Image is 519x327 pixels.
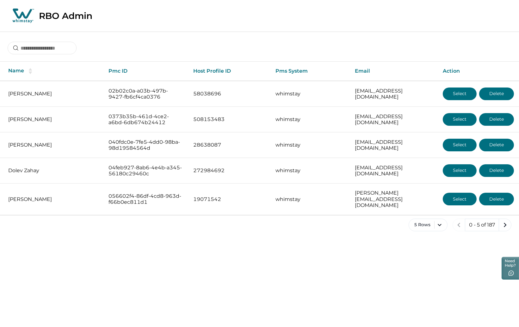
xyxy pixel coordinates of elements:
p: 28638087 [193,142,265,148]
th: Pmc ID [103,62,188,81]
p: whimstay [275,142,345,148]
p: [PERSON_NAME] [8,196,98,203]
p: 58038696 [193,91,265,97]
p: 04feb927-8ab6-4e4b-a345-56180c29460c [108,165,183,177]
button: 5 Rows [409,219,448,231]
th: Pms System [270,62,350,81]
button: Delete [479,139,514,151]
button: sorting [24,68,37,74]
p: [EMAIL_ADDRESS][DOMAIN_NAME] [355,113,433,126]
p: [PERSON_NAME] [8,142,98,148]
p: [EMAIL_ADDRESS][DOMAIN_NAME] [355,88,433,100]
button: 0 - 5 of 187 [465,219,499,231]
button: Delete [479,113,514,126]
button: Select [443,164,477,177]
p: whimstay [275,167,345,174]
p: whimstay [275,91,345,97]
button: Select [443,139,477,151]
p: 02b02c0a-a03b-497b-9427-fb6cf4ca0376 [108,88,183,100]
button: Delete [479,193,514,205]
th: Email [350,62,438,81]
button: Delete [479,164,514,177]
p: 040fdc0e-7fe5-4dd0-98ba-98d19584564d [108,139,183,151]
button: previous page [453,219,465,231]
p: whimstay [275,116,345,123]
p: [EMAIL_ADDRESS][DOMAIN_NAME] [355,139,433,151]
p: [PERSON_NAME] [8,116,98,123]
p: [PERSON_NAME][EMAIL_ADDRESS][DOMAIN_NAME] [355,190,433,209]
p: [EMAIL_ADDRESS][DOMAIN_NAME] [355,165,433,177]
button: next page [499,219,511,231]
button: Delete [479,88,514,100]
button: Select [443,113,477,126]
th: Action [438,62,519,81]
button: Select [443,88,477,100]
p: 0 - 5 of 187 [469,222,495,228]
p: 0373b35b-461d-4ce2-a6bd-6db674b24412 [108,113,183,126]
p: 19071542 [193,196,265,203]
p: RBO Admin [39,10,92,21]
p: 056602f4-86df-4cd8-963d-f66b0ec811d1 [108,193,183,205]
p: Dolev Zahay [8,167,98,174]
p: [PERSON_NAME] [8,91,98,97]
th: Host Profile ID [188,62,270,81]
p: 272984692 [193,167,265,174]
p: 508153483 [193,116,265,123]
button: Select [443,193,477,205]
p: whimstay [275,196,345,203]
